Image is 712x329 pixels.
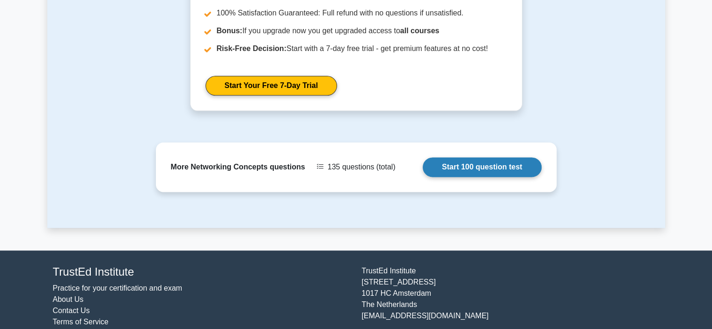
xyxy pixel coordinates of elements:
[53,318,109,326] a: Terms of Service
[423,157,542,177] a: Start 100 question test
[53,284,183,292] a: Practice for your certification and exam
[206,76,337,95] a: Start Your Free 7-Day Trial
[53,265,351,279] h4: TrustEd Institute
[53,295,84,303] a: About Us
[53,307,90,314] a: Contact Us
